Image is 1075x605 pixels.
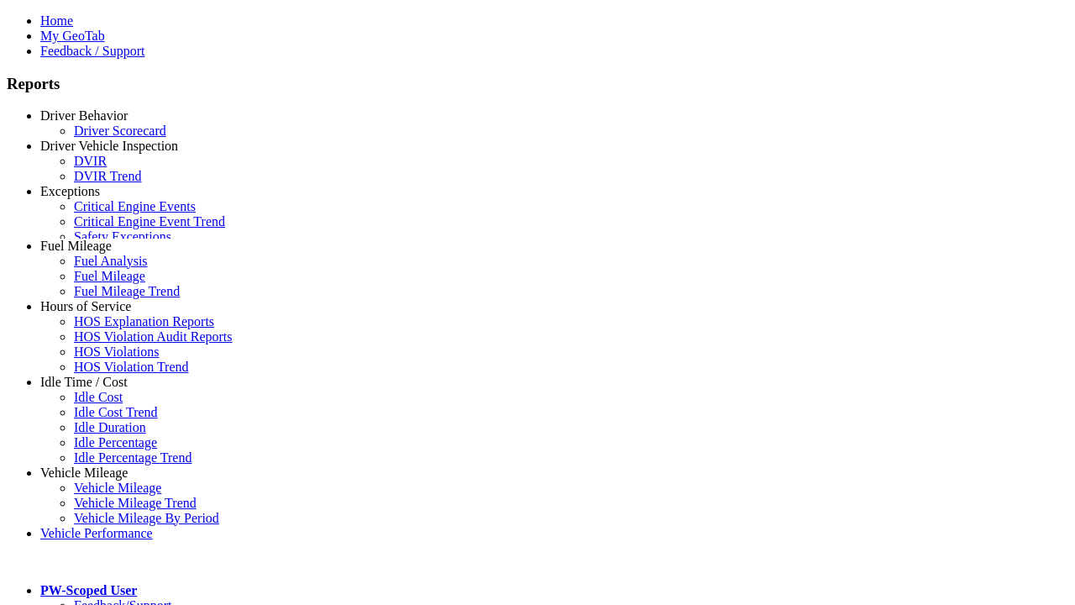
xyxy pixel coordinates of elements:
[40,44,144,58] a: Feedback / Support
[74,420,146,434] a: Idle Duration
[40,29,105,43] a: My GeoTab
[74,496,197,510] a: Vehicle Mileage Trend
[74,214,225,229] a: Critical Engine Event Trend
[40,466,128,480] a: Vehicle Mileage
[74,511,219,525] a: Vehicle Mileage By Period
[74,269,145,283] a: Fuel Mileage
[74,405,158,419] a: Idle Cost Trend
[40,583,137,597] a: PW-Scoped User
[40,108,128,123] a: Driver Behavior
[74,169,141,183] a: DVIR Trend
[74,199,196,213] a: Critical Engine Events
[40,13,73,28] a: Home
[74,229,171,244] a: Safety Exceptions
[74,481,161,495] a: Vehicle Mileage
[40,239,112,253] a: Fuel Mileage
[74,284,180,298] a: Fuel Mileage Trend
[40,375,128,389] a: Idle Time / Cost
[74,345,159,359] a: HOS Violations
[74,360,189,374] a: HOS Violation Trend
[40,184,100,198] a: Exceptions
[74,154,107,168] a: DVIR
[74,329,233,344] a: HOS Violation Audit Reports
[40,139,178,153] a: Driver Vehicle Inspection
[40,299,131,313] a: Hours of Service
[74,450,191,465] a: Idle Percentage Trend
[74,390,123,404] a: Idle Cost
[74,254,148,268] a: Fuel Analysis
[74,314,214,329] a: HOS Explanation Reports
[74,124,166,138] a: Driver Scorecard
[7,75,1068,93] h3: Reports
[40,526,153,540] a: Vehicle Performance
[74,435,157,450] a: Idle Percentage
